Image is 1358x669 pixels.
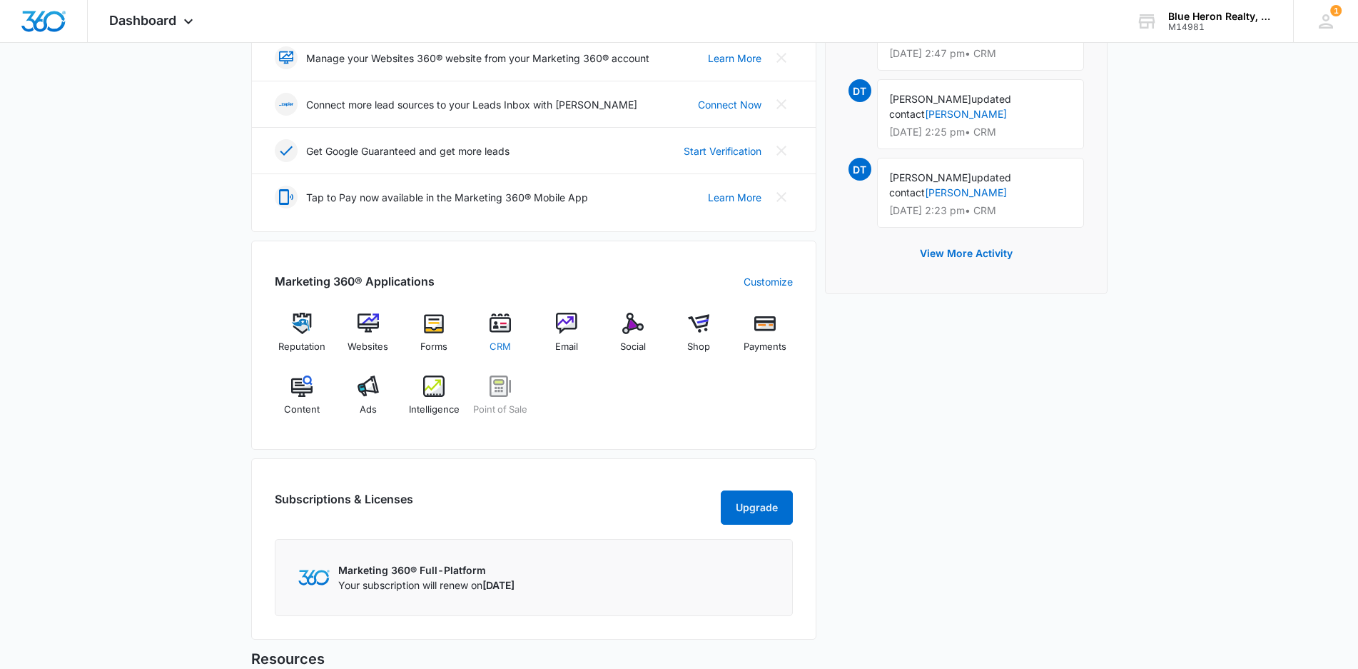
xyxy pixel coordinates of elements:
[555,340,578,354] span: Email
[1168,11,1272,22] div: account name
[338,578,515,593] p: Your subscription will renew on
[925,186,1007,198] a: [PERSON_NAME]
[275,313,330,364] a: Reputation
[889,171,971,183] span: [PERSON_NAME]
[338,563,515,578] p: Marketing 360® Full-Platform
[360,403,377,417] span: Ads
[473,313,528,364] a: CRM
[906,236,1027,271] button: View More Activity
[605,313,660,364] a: Social
[770,46,793,69] button: Close
[306,190,588,205] p: Tap to Pay now available in the Marketing 360® Mobile App
[770,139,793,162] button: Close
[473,403,527,417] span: Point of Sale
[420,340,447,354] span: Forms
[889,206,1072,216] p: [DATE] 2:23 pm • CRM
[1330,5,1342,16] div: notifications count
[482,579,515,591] span: [DATE]
[306,144,510,159] p: Get Google Guaranteed and get more leads
[770,186,793,208] button: Close
[473,376,528,427] a: Point of Sale
[721,491,793,525] button: Upgrade
[275,273,435,290] h2: Marketing 360® Applications
[539,313,594,364] a: Email
[708,51,761,66] a: Learn More
[409,403,460,417] span: Intelligence
[275,491,413,519] h2: Subscriptions & Licenses
[278,340,325,354] span: Reputation
[708,190,761,205] a: Learn More
[744,274,793,289] a: Customize
[275,376,330,427] a: Content
[306,51,649,66] p: Manage your Websites 360® website from your Marketing 360® account
[848,79,871,102] span: DT
[407,313,462,364] a: Forms
[1168,22,1272,32] div: account id
[770,93,793,116] button: Close
[848,158,871,181] span: DT
[672,313,726,364] a: Shop
[687,340,710,354] span: Shop
[340,313,395,364] a: Websites
[109,13,176,28] span: Dashboard
[620,340,646,354] span: Social
[284,403,320,417] span: Content
[1330,5,1342,16] span: 1
[889,127,1072,137] p: [DATE] 2:25 pm • CRM
[925,108,1007,120] a: [PERSON_NAME]
[348,340,388,354] span: Websites
[698,97,761,112] a: Connect Now
[684,144,761,159] a: Start Verification
[889,49,1072,59] p: [DATE] 2:47 pm • CRM
[490,340,511,354] span: CRM
[889,93,971,105] span: [PERSON_NAME]
[298,570,330,585] img: Marketing 360 Logo
[407,376,462,427] a: Intelligence
[340,376,395,427] a: Ads
[306,97,637,112] p: Connect more lead sources to your Leads Inbox with [PERSON_NAME]
[744,340,786,354] span: Payments
[738,313,793,364] a: Payments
